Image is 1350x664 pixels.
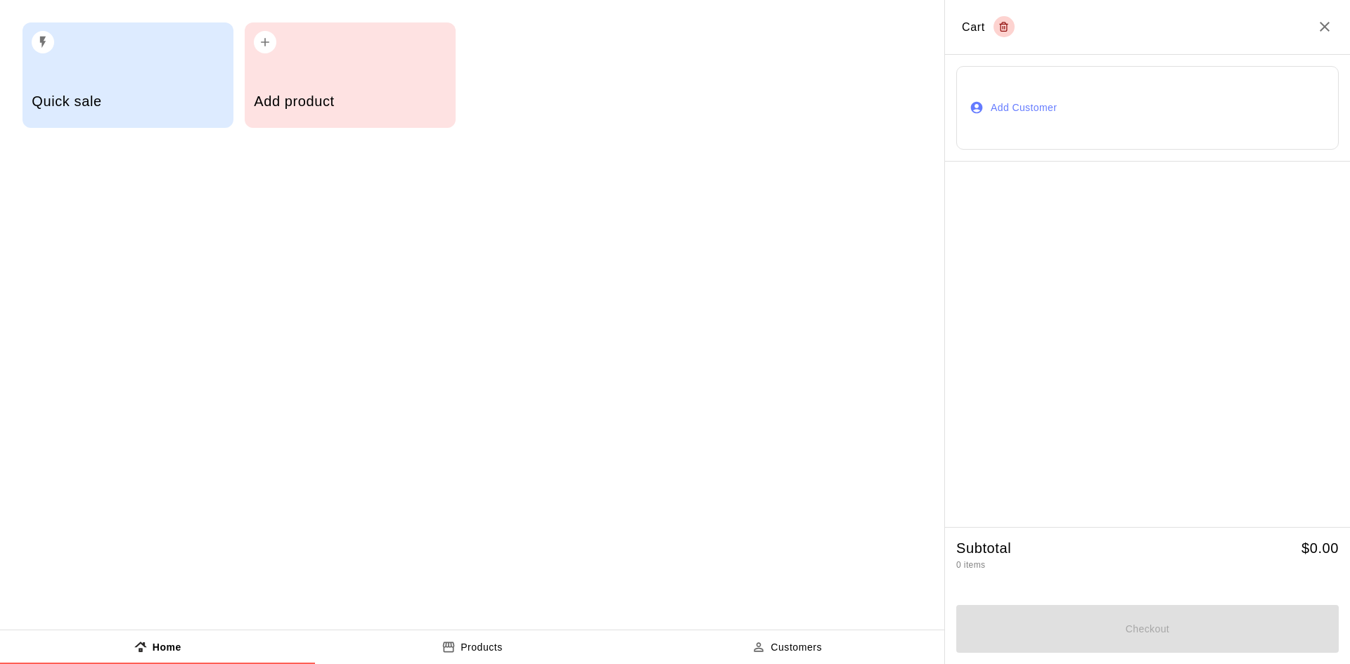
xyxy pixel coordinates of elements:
[254,92,446,111] h5: Add product
[956,66,1339,150] button: Add Customer
[32,92,224,111] h5: Quick sale
[956,539,1011,558] h5: Subtotal
[962,16,1015,37] div: Cart
[771,640,822,655] p: Customers
[245,22,456,128] button: Add product
[1301,539,1339,558] h5: $ 0.00
[1316,18,1333,35] button: Close
[153,640,181,655] p: Home
[994,16,1015,37] button: Empty cart
[956,560,985,570] span: 0 items
[461,640,503,655] p: Products
[22,22,233,128] button: Quick sale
